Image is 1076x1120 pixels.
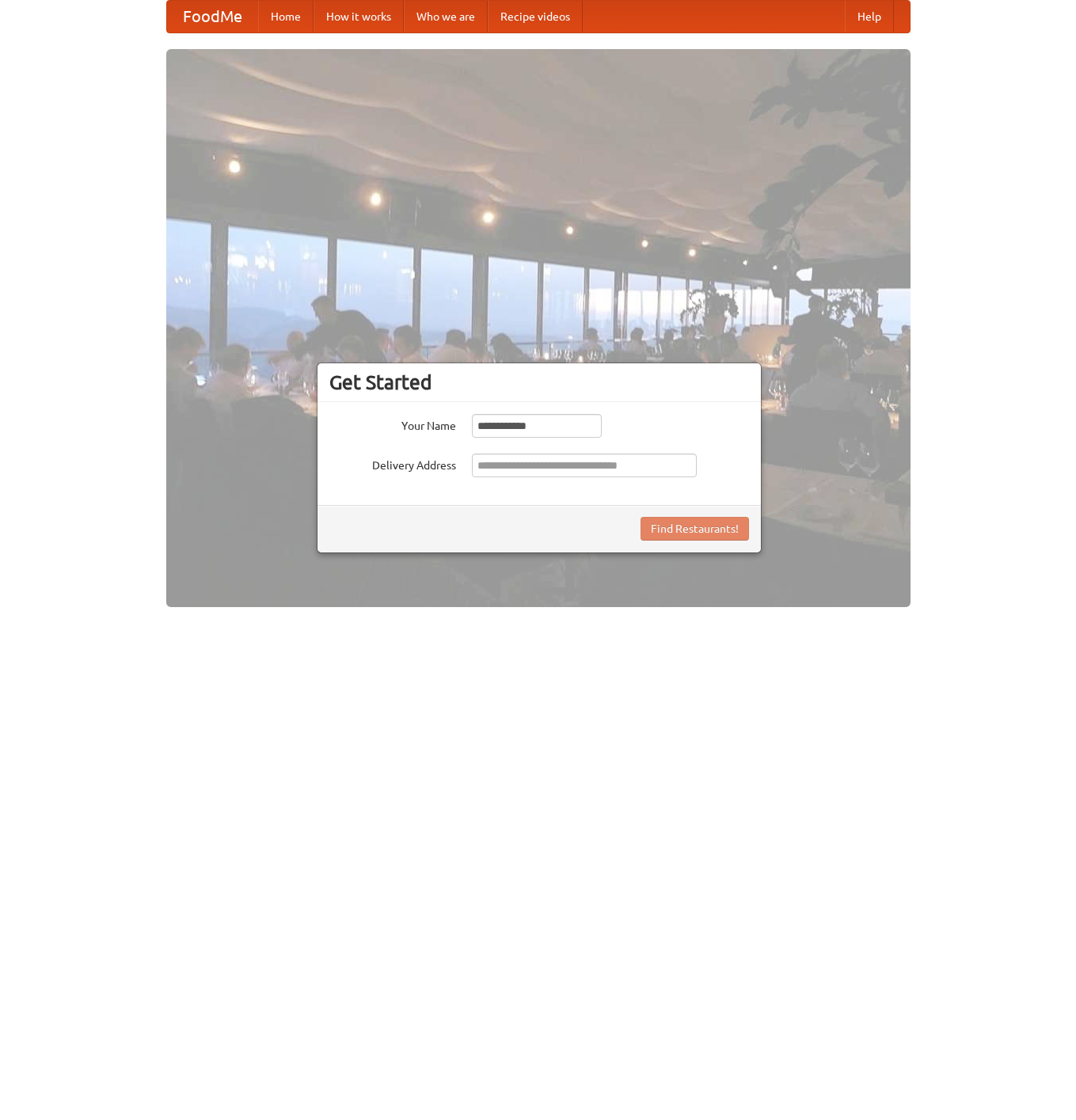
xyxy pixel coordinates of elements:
[329,370,749,394] h3: Get Started
[314,1,404,32] a: How it works
[641,517,749,541] button: Find Restaurants!
[258,1,314,32] a: Home
[845,1,894,32] a: Help
[488,1,583,32] a: Recipe videos
[329,454,456,473] label: Delivery Address
[404,1,488,32] a: Who we are
[167,1,258,32] a: FoodMe
[329,414,456,434] label: Your Name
